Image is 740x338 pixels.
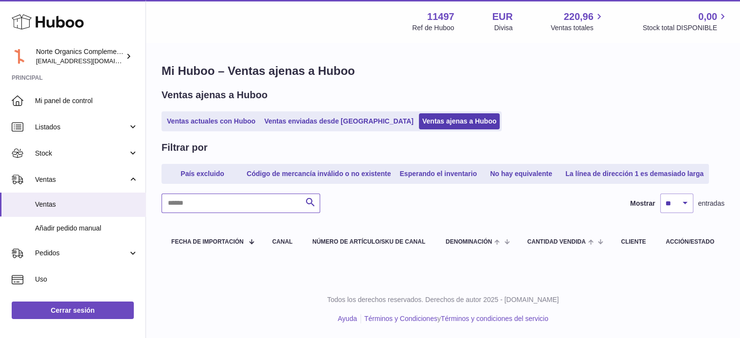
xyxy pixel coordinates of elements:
[312,239,426,245] div: Número de artículo/SKU de canal
[482,166,560,182] a: No hay equivalente
[35,249,128,258] span: Pedidos
[412,23,454,33] div: Ref de Huboo
[36,47,124,66] div: Norte Organics Complementos Alimenticios S.L.
[261,113,417,129] a: Ventas enviadas desde [GEOGRAPHIC_DATA]
[446,239,492,245] span: Denominación
[12,49,26,64] img: internalAdmin-11497@internal.huboo.com
[364,315,437,322] a: Términos y Condiciones
[12,302,134,319] a: Cerrar sesión
[35,224,138,233] span: Añadir pedido manual
[698,199,724,208] span: entradas
[551,10,605,33] a: 220,96 Ventas totales
[154,295,732,304] p: Todos los derechos reservados. Derechos de autor 2025 - [DOMAIN_NAME]
[527,239,586,245] span: Cantidad vendida
[419,113,500,129] a: Ventas ajenas a Huboo
[562,166,707,182] a: La línea de dirección 1 es demasiado larga
[243,166,394,182] a: Código de mercancía inválido o no existente
[35,175,128,184] span: Ventas
[272,239,293,245] div: Canal
[162,141,207,154] h2: Filtrar por
[643,10,728,33] a: 0,00 Stock total DISPONIBLE
[551,23,605,33] span: Ventas totales
[35,123,128,132] span: Listados
[171,239,244,245] span: Fecha de importación
[427,10,454,23] strong: 11497
[338,315,357,322] a: Ayuda
[564,10,594,23] span: 220,96
[396,166,480,182] a: Esperando el inventario
[36,57,143,65] span: [EMAIL_ADDRESS][DOMAIN_NAME]
[162,89,268,102] h2: Ventas ajenas a Huboo
[35,96,138,106] span: Mi panel de control
[35,200,138,209] span: Ventas
[163,113,259,129] a: Ventas actuales con Huboo
[698,10,717,23] span: 0,00
[494,23,513,33] div: Divisa
[163,166,241,182] a: País excluido
[35,149,128,158] span: Stock
[666,239,715,245] div: Acción/Estado
[630,199,655,208] label: Mostrar
[621,239,646,245] div: Cliente
[492,10,513,23] strong: EUR
[361,314,548,323] li: y
[441,315,548,322] a: Términos y condiciones del servicio
[35,275,138,284] span: Uso
[162,63,724,79] h1: Mi Huboo – Ventas ajenas a Huboo
[643,23,728,33] span: Stock total DISPONIBLE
